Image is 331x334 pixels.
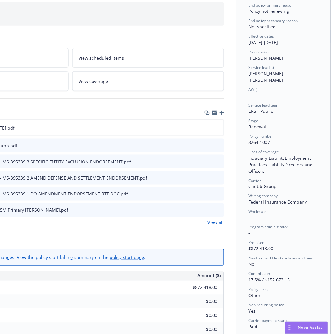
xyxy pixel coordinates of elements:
[72,48,224,68] a: View scheduled items
[249,2,294,8] span: End policy primary reason
[249,8,289,14] span: Policy not renewing
[249,256,313,261] span: Newfront will file state taxes and fees
[249,230,250,236] span: -
[249,103,280,108] span: Service lead team
[216,142,221,149] button: preview file
[181,283,221,292] input: 0.00
[206,125,211,131] button: download file
[249,55,283,61] span: [PERSON_NAME]
[216,158,221,165] button: preview file
[285,322,328,334] button: Nova Assist
[216,175,221,181] button: preview file
[79,55,124,61] span: View scheduled items
[249,24,276,30] span: Not specified
[249,124,266,130] span: Renewal
[249,318,289,323] span: Carrier payment status
[206,158,211,165] button: download file
[249,71,286,83] span: [PERSON_NAME], [PERSON_NAME]
[249,225,288,230] span: Program administrator
[249,271,270,277] span: Commission
[181,297,221,306] input: 0.00
[249,93,250,98] span: -
[249,162,314,174] span: Directors and Officers
[249,215,250,221] span: -
[206,191,211,197] button: download file
[249,149,279,154] span: Lines of coverage
[249,240,265,245] span: Premium
[249,49,269,55] span: Producer(s)
[249,34,274,39] span: Effective dates
[249,134,273,139] span: Policy number
[249,246,274,252] span: $872,418.00
[298,325,323,330] span: Nova Assist
[249,261,255,267] span: No
[249,277,290,283] span: 17.5% / $152,673.15
[181,311,221,320] input: 0.00
[249,199,307,205] span: Federal Insurance Company
[72,71,224,91] a: View coverage
[249,139,270,145] span: 8264-1007
[249,209,268,214] span: Wholesaler
[249,293,261,299] span: Other
[249,155,285,161] span: Fiduciary Liability
[110,254,144,260] a: policy start page
[249,118,259,123] span: Stage
[285,322,293,334] div: Drag to move
[79,78,108,85] span: View coverage
[249,303,284,308] span: Non-recurring policy
[215,125,221,131] button: preview file
[198,272,221,279] span: Amount ($)
[249,184,277,190] span: Chubb Group
[206,207,211,213] button: download file
[249,308,256,314] span: Yes
[208,219,224,226] a: View all
[249,324,258,330] span: Paid
[249,34,318,45] div: [DATE] - [DATE]
[249,178,261,183] span: Carrier
[206,142,211,149] button: download file
[216,207,221,213] button: preview file
[249,87,258,92] span: AC(s)
[249,108,273,114] span: ERS - Public
[249,65,274,70] span: Service lead(s)
[216,191,221,197] button: preview file
[249,194,278,199] span: Writing company
[206,175,211,181] button: download file
[249,287,268,292] span: Policy term
[249,155,312,167] span: Employment Practices Liability
[249,18,298,23] span: End policy secondary reason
